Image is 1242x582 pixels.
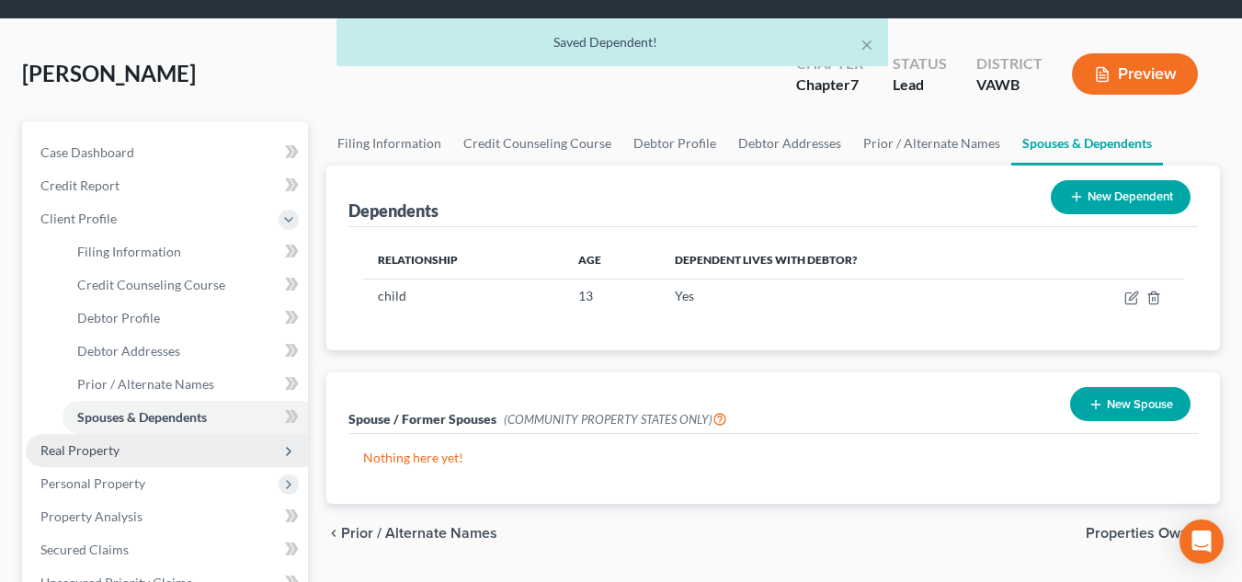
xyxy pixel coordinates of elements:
span: Client Profile [40,211,117,226]
a: Spouses & Dependents [63,401,308,434]
a: Debtor Profile [622,121,727,165]
td: 13 [564,279,660,314]
a: Debtor Addresses [727,121,852,165]
span: Prior / Alternate Names [341,526,497,541]
div: Chapter [796,74,863,96]
button: Properties Owned chevron_right [1086,526,1220,541]
a: Spouses & Dependents [1011,121,1163,165]
a: Case Dashboard [26,136,308,169]
span: (COMMUNITY PROPERTY STATES ONLY) [504,412,727,427]
div: Dependents [348,200,439,222]
a: Debtor Profile [63,302,308,335]
span: Properties Owned [1086,526,1205,541]
span: Case Dashboard [40,144,134,160]
a: Credit Counseling Course [63,268,308,302]
div: Saved Dependent! [351,33,873,51]
button: New Dependent [1051,180,1191,214]
button: × [860,33,873,55]
a: Prior / Alternate Names [852,121,1011,165]
span: Debtor Profile [77,310,160,325]
div: Lead [893,74,947,96]
span: Personal Property [40,475,145,491]
a: Secured Claims [26,533,308,566]
span: Spouse / Former Spouses [348,411,496,427]
a: Debtor Addresses [63,335,308,368]
a: Property Analysis [26,500,308,533]
span: Filing Information [77,244,181,259]
button: New Spouse [1070,387,1191,421]
a: Prior / Alternate Names [63,368,308,401]
a: Filing Information [63,235,308,268]
i: chevron_left [326,526,341,541]
a: Credit Counseling Course [452,121,622,165]
div: Open Intercom Messenger [1179,519,1224,564]
a: Filing Information [326,121,452,165]
p: Nothing here yet! [363,449,1183,467]
th: Relationship [363,242,564,279]
span: Credit Counseling Course [77,277,225,292]
div: VAWB [976,74,1043,96]
span: Credit Report [40,177,120,193]
span: 7 [850,75,859,93]
span: Prior / Alternate Names [77,376,214,392]
span: Property Analysis [40,508,142,524]
th: Dependent lives with debtor? [660,242,1048,279]
th: Age [564,242,660,279]
td: Yes [660,279,1048,314]
span: Real Property [40,442,120,458]
button: chevron_left Prior / Alternate Names [326,526,497,541]
a: Credit Report [26,169,308,202]
span: Debtor Addresses [77,343,180,359]
td: child [363,279,564,314]
span: Secured Claims [40,542,129,557]
span: Spouses & Dependents [77,409,207,425]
